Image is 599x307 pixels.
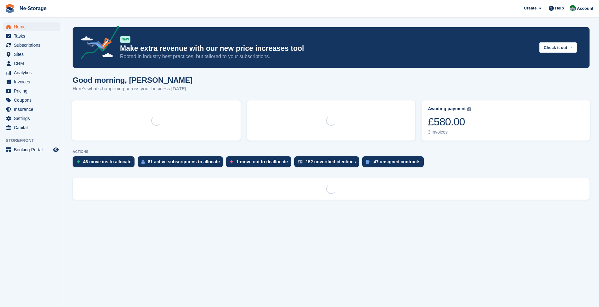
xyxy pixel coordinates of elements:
[3,123,60,132] a: menu
[3,96,60,105] a: menu
[539,42,577,53] button: Check it out →
[298,160,302,164] img: verify_identity-adf6edd0f0f0b5bbfe63781bf79b02c33cf7c696d77639b501bdc392416b5a36.svg
[52,146,60,153] a: Preview store
[6,137,63,144] span: Storefront
[14,96,52,105] span: Coupons
[14,32,52,40] span: Tasks
[3,68,60,77] a: menu
[3,145,60,154] a: menu
[428,106,466,111] div: Awaiting payment
[428,115,471,128] div: £580.00
[374,159,421,164] div: 47 unsigned contracts
[3,114,60,123] a: menu
[3,87,60,95] a: menu
[73,150,590,154] p: ACTIONS
[524,5,536,11] span: Create
[366,160,370,164] img: contract_signature_icon-13c848040528278c33f63329250d36e43548de30e8caae1d1a13099fd9432cc5.svg
[17,3,49,14] a: Ne-Storage
[75,26,120,62] img: price-adjustments-announcement-icon-8257ccfd72463d97f412b2fc003d46551f7dbcb40ab6d574587a9cd5c0d94...
[3,105,60,114] a: menu
[14,77,52,86] span: Invoices
[3,77,60,86] a: menu
[73,156,138,170] a: 46 move ins to allocate
[3,59,60,68] a: menu
[230,160,233,164] img: move_outs_to_deallocate_icon-f764333ba52eb49d3ac5e1228854f67142a1ed5810a6f6cc68b1a99e826820c5.svg
[14,41,52,50] span: Subscriptions
[3,41,60,50] a: menu
[422,100,590,141] a: Awaiting payment £580.00 3 invoices
[120,36,130,43] div: NEW
[467,107,471,111] img: icon-info-grey-7440780725fd019a000dd9b08b2336e03edf1995a4989e88bcd33f0948082b44.svg
[3,50,60,59] a: menu
[14,114,52,123] span: Settings
[83,159,131,164] div: 46 move ins to allocate
[141,160,145,164] img: active_subscription_to_allocate_icon-d502201f5373d7db506a760aba3b589e785aa758c864c3986d89f69b8ff3...
[120,44,534,53] p: Make extra revenue with our new price increases tool
[555,5,564,11] span: Help
[14,68,52,77] span: Analytics
[14,22,52,31] span: Home
[14,145,52,154] span: Booking Portal
[3,32,60,40] a: menu
[14,59,52,68] span: CRM
[14,105,52,114] span: Insurance
[14,87,52,95] span: Pricing
[362,156,427,170] a: 47 unsigned contracts
[5,4,15,13] img: stora-icon-8386f47178a22dfd0bd8f6a31ec36ba5ce8667c1dd55bd0f319d3a0aa187defe.svg
[570,5,576,11] img: Charlotte Nesbitt
[120,53,534,60] p: Rooted in industry best practices, but tailored to your subscriptions.
[428,129,471,135] div: 3 invoices
[306,159,356,164] div: 152 unverified identities
[73,85,193,93] p: Here's what's happening across your business [DATE]
[14,123,52,132] span: Capital
[236,159,288,164] div: 1 move out to deallocate
[226,156,294,170] a: 1 move out to deallocate
[3,22,60,31] a: menu
[148,159,220,164] div: 81 active subscriptions to allocate
[76,160,80,164] img: move_ins_to_allocate_icon-fdf77a2bb77ea45bf5b3d319d69a93e2d87916cf1d5bf7949dd705db3b84f3ca.svg
[138,156,226,170] a: 81 active subscriptions to allocate
[73,76,193,84] h1: Good morning, [PERSON_NAME]
[577,5,593,12] span: Account
[294,156,362,170] a: 152 unverified identities
[14,50,52,59] span: Sites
